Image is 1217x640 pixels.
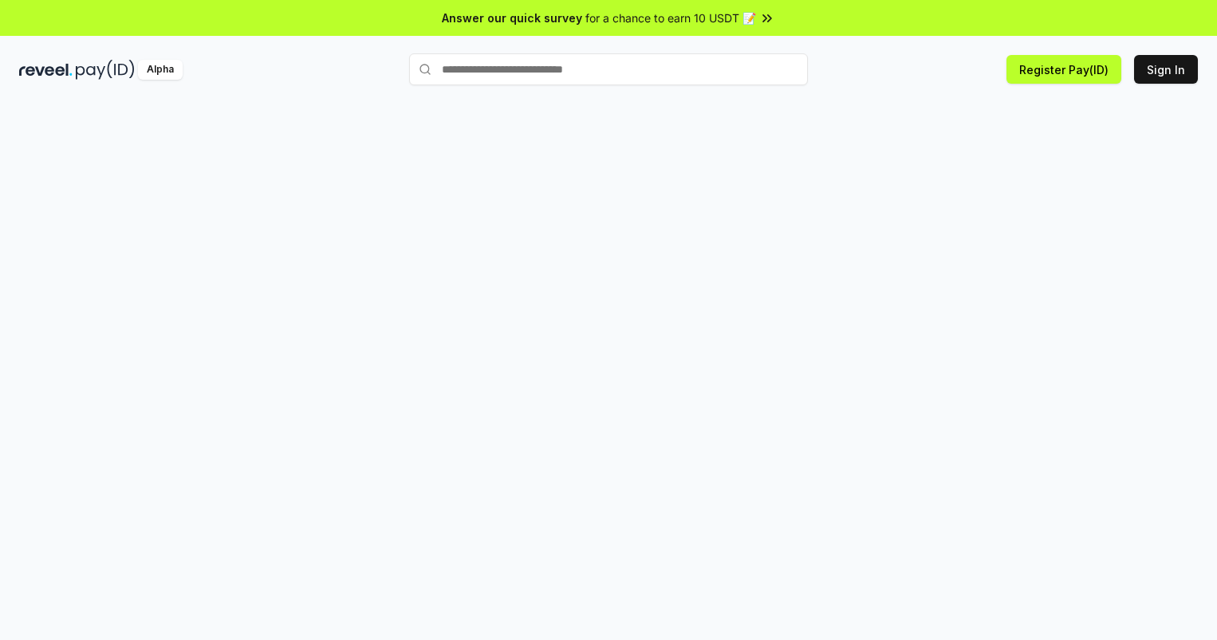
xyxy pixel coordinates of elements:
[585,10,756,26] span: for a chance to earn 10 USDT 📝
[1134,55,1198,84] button: Sign In
[138,60,183,80] div: Alpha
[442,10,582,26] span: Answer our quick survey
[1006,55,1121,84] button: Register Pay(ID)
[19,60,73,80] img: reveel_dark
[76,60,135,80] img: pay_id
